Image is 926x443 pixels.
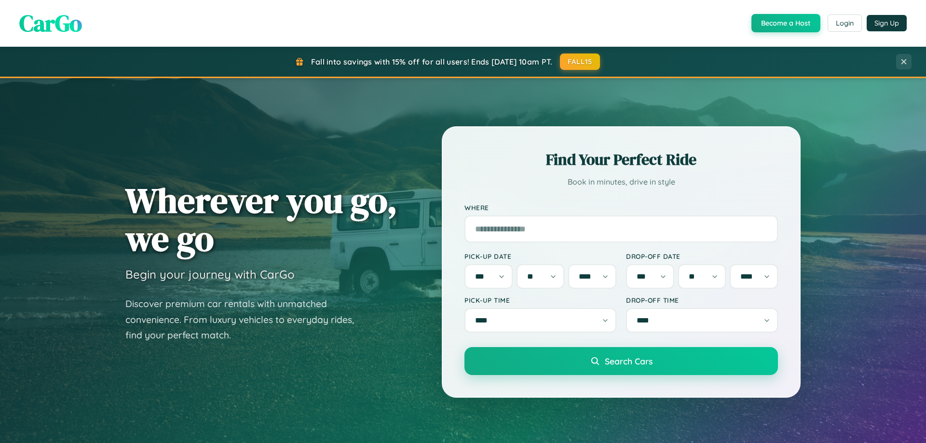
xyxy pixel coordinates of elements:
button: Login [828,14,862,32]
button: Sign Up [867,15,907,31]
label: Drop-off Time [626,296,778,304]
label: Pick-up Date [464,252,616,260]
label: Drop-off Date [626,252,778,260]
span: Fall into savings with 15% off for all users! Ends [DATE] 10am PT. [311,57,553,67]
p: Book in minutes, drive in style [464,175,778,189]
h3: Begin your journey with CarGo [125,267,295,282]
h1: Wherever you go, we go [125,181,397,257]
p: Discover premium car rentals with unmatched convenience. From luxury vehicles to everyday rides, ... [125,296,367,343]
span: CarGo [19,7,82,39]
button: Become a Host [751,14,820,32]
label: Where [464,203,778,212]
span: Search Cars [605,356,653,366]
button: FALL15 [560,54,600,70]
button: Search Cars [464,347,778,375]
label: Pick-up Time [464,296,616,304]
h2: Find Your Perfect Ride [464,149,778,170]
